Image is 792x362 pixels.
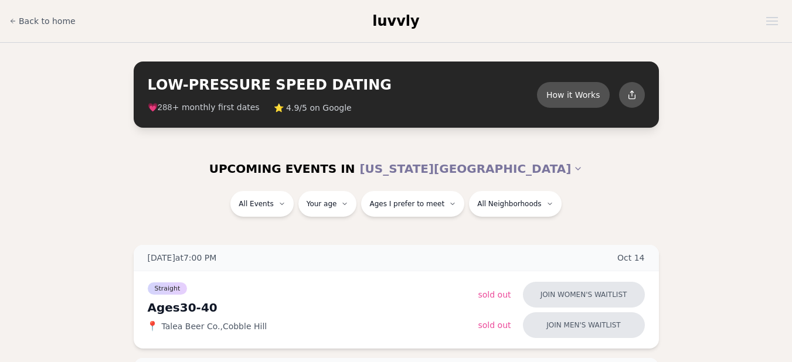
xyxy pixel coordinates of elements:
[148,322,157,331] span: 📍
[361,191,464,217] button: Ages I prefer to meet
[478,320,511,330] span: Sold Out
[239,199,273,209] span: All Events
[148,299,478,316] div: Ages 30-40
[158,103,172,112] span: 288
[617,252,645,264] span: Oct 14
[369,199,444,209] span: Ages I prefer to meet
[372,13,419,29] span: luvvly
[298,191,357,217] button: Your age
[307,199,337,209] span: Your age
[477,199,541,209] span: All Neighborhoods
[762,12,783,30] button: Open menu
[478,290,511,299] span: Sold Out
[523,282,645,308] button: Join women's waitlist
[230,191,293,217] button: All Events
[9,9,76,33] a: Back to home
[148,282,188,295] span: Straight
[274,102,352,114] span: ⭐ 4.9/5 on Google
[148,101,260,114] span: 💗 + monthly first dates
[162,320,267,332] span: Talea Beer Co. , Cobble Hill
[209,160,355,177] span: UPCOMING EVENTS IN
[372,12,419,30] a: luvvly
[148,76,537,94] h2: LOW-PRESSURE SPEED DATING
[359,156,583,182] button: [US_STATE][GEOGRAPHIC_DATA]
[148,252,217,264] span: [DATE] at 7:00 PM
[469,191,561,217] button: All Neighborhoods
[523,312,645,338] button: Join men's waitlist
[19,15,76,27] span: Back to home
[537,82,610,108] button: How it Works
